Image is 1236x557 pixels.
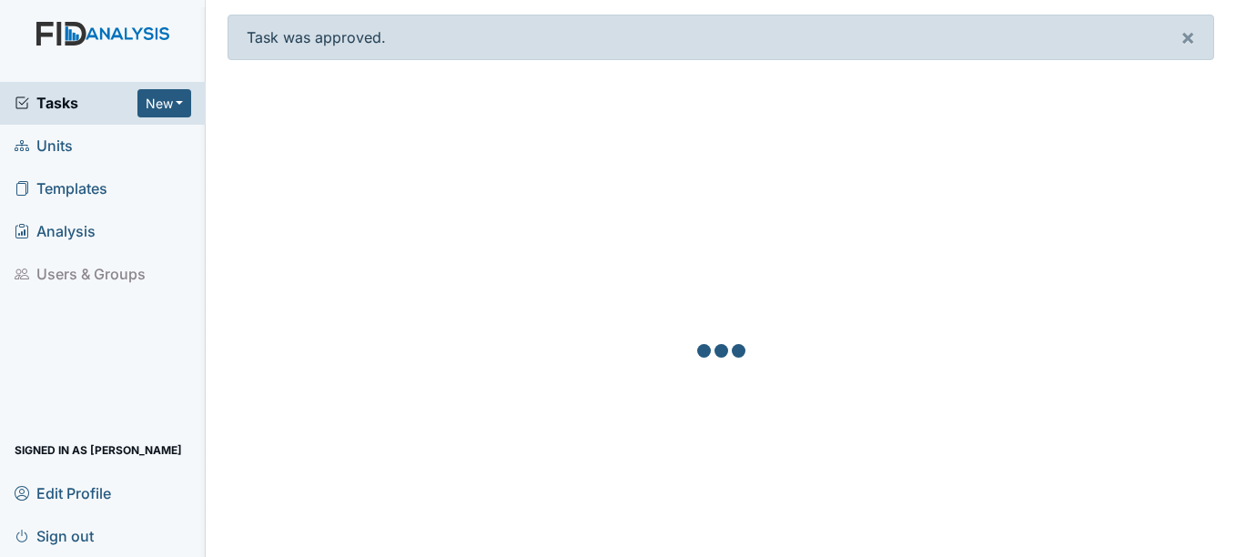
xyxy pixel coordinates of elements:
[1162,15,1213,59] button: ×
[15,218,96,246] span: Analysis
[15,436,182,464] span: Signed in as [PERSON_NAME]
[15,479,111,507] span: Edit Profile
[15,92,137,114] a: Tasks
[228,15,1214,60] div: Task was approved.
[137,89,192,117] button: New
[15,522,94,550] span: Sign out
[15,132,73,160] span: Units
[1180,24,1195,50] span: ×
[15,175,107,203] span: Templates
